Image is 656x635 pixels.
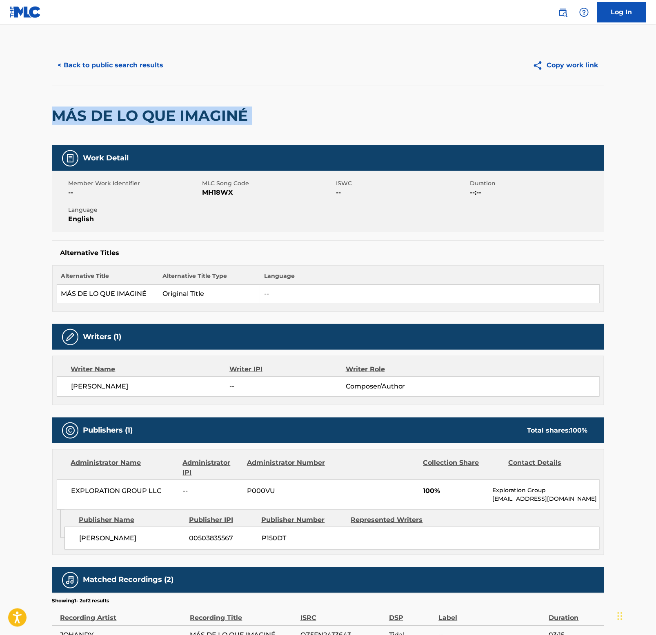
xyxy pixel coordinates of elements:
[247,486,326,496] span: P000VU
[60,249,596,257] h5: Alternative Titles
[65,426,75,435] img: Publishers
[229,382,345,391] span: --
[470,188,602,198] span: --:--
[247,458,326,477] div: Administrator Number
[71,458,177,477] div: Administrator Name
[229,364,346,374] div: Writer IPI
[189,515,256,525] div: Publisher IPI
[79,533,183,543] span: [PERSON_NAME]
[69,188,200,198] span: --
[183,458,241,477] div: Administrator IPI
[492,486,599,495] p: Exploration Group
[492,495,599,503] p: [EMAIL_ADDRESS][DOMAIN_NAME]
[190,605,296,623] div: Recording Title
[579,7,589,17] img: help
[527,426,588,435] div: Total shares:
[260,272,599,285] th: Language
[52,597,109,605] p: Showing 1 - 2 of 2 results
[389,605,435,623] div: DSP
[65,332,75,342] img: Writers
[423,486,486,496] span: 100%
[69,206,200,214] span: Language
[83,332,122,342] h5: Writers (1)
[558,7,568,17] img: search
[615,596,656,635] iframe: Chat Widget
[69,214,200,224] span: English
[346,382,451,391] span: Composer/Author
[533,60,547,71] img: Copy work link
[260,285,599,303] td: --
[60,605,186,623] div: Recording Artist
[65,575,75,585] img: Matched Recordings
[57,285,158,303] td: MÁS DE LO QUE IMAGINÉ
[79,515,183,525] div: Publisher Name
[158,285,260,303] td: Original Title
[509,458,588,477] div: Contact Details
[71,364,230,374] div: Writer Name
[527,55,604,75] button: Copy work link
[597,2,646,22] a: Log In
[52,55,169,75] button: < Back to public search results
[618,604,623,628] div: Drag
[83,426,133,435] h5: Publishers (1)
[336,188,468,198] span: --
[71,382,230,391] span: [PERSON_NAME]
[158,272,260,285] th: Alternative Title Type
[57,272,158,285] th: Alternative Title
[346,364,451,374] div: Writer Role
[336,179,468,188] span: ISWC
[52,107,252,125] h2: MÁS DE LO QUE IMAGINÉ
[555,4,571,20] a: Public Search
[439,605,545,623] div: Label
[83,575,174,585] h5: Matched Recordings (2)
[202,179,334,188] span: MLC Song Code
[10,6,41,18] img: MLC Logo
[470,179,602,188] span: Duration
[202,188,334,198] span: MH18WX
[189,533,256,543] span: 00503835567
[183,486,241,496] span: --
[351,515,434,525] div: Represented Writers
[71,486,177,496] span: EXPLORATION GROUP LLC
[549,605,600,623] div: Duration
[576,4,592,20] div: Help
[300,605,385,623] div: ISRC
[571,426,588,434] span: 100 %
[262,533,345,543] span: P150DT
[65,153,75,163] img: Work Detail
[69,179,200,188] span: Member Work Identifier
[83,153,129,163] h5: Work Detail
[262,515,345,525] div: Publisher Number
[423,458,502,477] div: Collection Share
